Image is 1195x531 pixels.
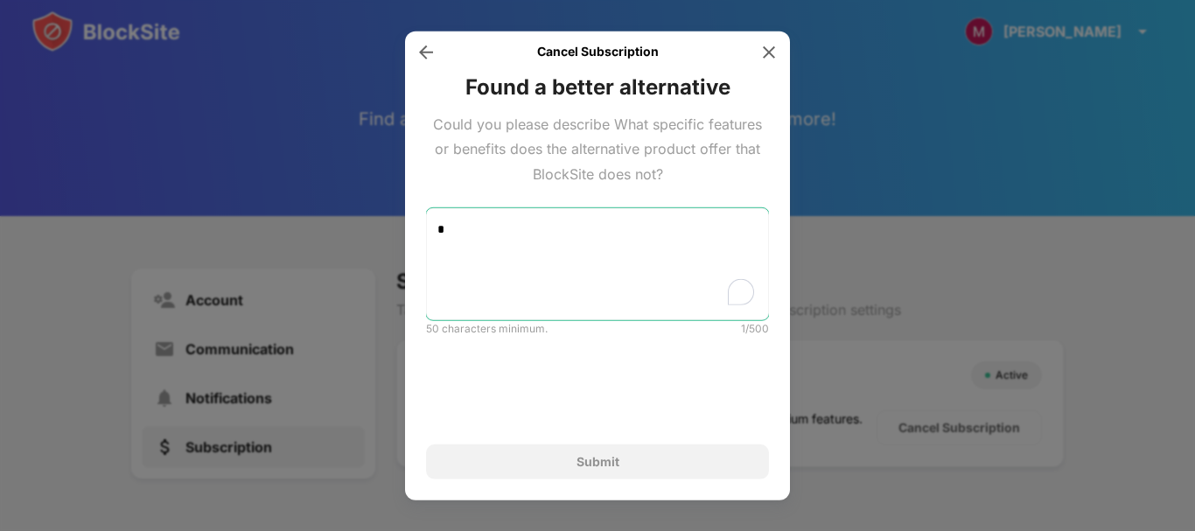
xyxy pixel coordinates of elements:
div: Found a better alternative [465,73,730,101]
div: Submit [577,455,619,469]
textarea: To enrich screen reader interactions, please activate Accessibility in Grammarly extension settings [426,208,769,320]
div: Could you please describe What specific features or benefits does the alternative product offer t... [426,111,769,186]
div: Cancel Subscription [426,31,769,73]
div: 1 / 500 [741,320,769,338]
div: 50 characters minimum. [426,320,548,338]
